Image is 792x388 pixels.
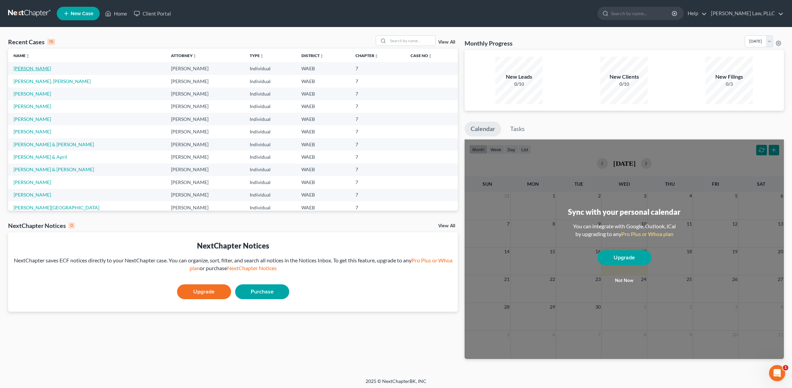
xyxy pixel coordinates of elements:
a: Help [684,7,707,20]
h3: Monthly Progress [465,39,513,47]
td: WAEB [296,151,350,163]
a: [PERSON_NAME] Law, PLLC [708,7,784,20]
div: New Clients [600,73,648,81]
td: Individual [244,62,296,75]
td: WAEB [296,62,350,75]
td: 7 [350,87,405,100]
td: 7 [350,125,405,138]
td: [PERSON_NAME] [166,201,244,214]
td: [PERSON_NAME] [166,125,244,138]
button: Not now [597,274,651,287]
a: Attorneyunfold_more [171,53,197,58]
td: Individual [244,151,296,163]
div: 0 [69,223,75,229]
span: 1 [783,365,788,370]
td: [PERSON_NAME] [166,100,244,113]
a: Case Nounfold_more [411,53,432,58]
iframe: Intercom live chat [769,365,785,381]
td: Individual [244,189,296,201]
div: 0/3 [706,81,753,87]
a: Upgrade [177,284,231,299]
i: unfold_more [374,54,378,58]
td: WAEB [296,163,350,176]
a: [PERSON_NAME] & [PERSON_NAME] [14,141,94,147]
td: 7 [350,138,405,151]
td: [PERSON_NAME] [166,138,244,151]
td: WAEB [296,87,350,100]
td: [PERSON_NAME] [166,151,244,163]
div: New Filings [706,73,753,81]
a: Client Portal [130,7,174,20]
i: unfold_more [428,54,432,58]
a: Districtunfold_more [301,53,324,58]
a: View All [438,40,455,45]
a: [PERSON_NAME] [14,91,51,97]
td: 7 [350,163,405,176]
input: Search by name... [388,36,435,46]
td: Individual [244,138,296,151]
td: 7 [350,75,405,87]
input: Search by name... [611,7,673,20]
i: unfold_more [260,54,264,58]
td: WAEB [296,138,350,151]
a: [PERSON_NAME] [14,103,51,109]
td: Individual [244,125,296,138]
a: [PERSON_NAME] [14,179,51,185]
td: WAEB [296,125,350,138]
span: New Case [71,11,93,16]
td: WAEB [296,100,350,113]
td: [PERSON_NAME] [166,176,244,188]
a: View All [438,224,455,228]
td: Individual [244,87,296,100]
a: Home [102,7,130,20]
a: [PERSON_NAME] [14,192,51,198]
td: Individual [244,201,296,214]
div: New Leads [495,73,543,81]
a: [PERSON_NAME] [14,116,51,122]
i: unfold_more [193,54,197,58]
a: [PERSON_NAME] [14,129,51,134]
a: [PERSON_NAME] [14,66,51,71]
a: Purchase [235,284,289,299]
td: 7 [350,151,405,163]
td: 7 [350,100,405,113]
td: [PERSON_NAME] [166,189,244,201]
a: Tasks [504,122,531,136]
a: Typeunfold_more [250,53,264,58]
div: 0/10 [600,81,648,87]
td: WAEB [296,75,350,87]
td: [PERSON_NAME] [166,163,244,176]
div: 0/10 [495,81,543,87]
td: [PERSON_NAME] [166,75,244,87]
td: [PERSON_NAME] [166,62,244,75]
a: [PERSON_NAME] & April [14,154,67,160]
a: Pro Plus or Whoa plan [190,257,452,271]
td: WAEB [296,176,350,188]
a: Upgrade [597,250,651,265]
td: Individual [244,100,296,113]
i: unfold_more [320,54,324,58]
i: unfold_more [26,54,30,58]
div: 15 [47,39,55,45]
td: [PERSON_NAME] [166,113,244,125]
div: You can integrate with Google, Outlook, iCal by upgrading to any [570,223,678,238]
td: 7 [350,113,405,125]
td: 7 [350,189,405,201]
td: Individual [244,75,296,87]
td: Individual [244,163,296,176]
td: WAEB [296,189,350,201]
a: Nameunfold_more [14,53,30,58]
td: Individual [244,176,296,188]
a: NextChapter Notices [227,265,277,271]
div: Recent Cases [8,38,55,46]
div: Sync with your personal calendar [568,207,680,217]
td: WAEB [296,113,350,125]
a: Calendar [465,122,501,136]
td: WAEB [296,201,350,214]
td: 7 [350,201,405,214]
a: Chapterunfold_more [355,53,378,58]
td: 7 [350,176,405,188]
a: [PERSON_NAME] & [PERSON_NAME] [14,166,94,172]
td: [PERSON_NAME] [166,87,244,100]
div: NextChapter Notices [8,222,75,230]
